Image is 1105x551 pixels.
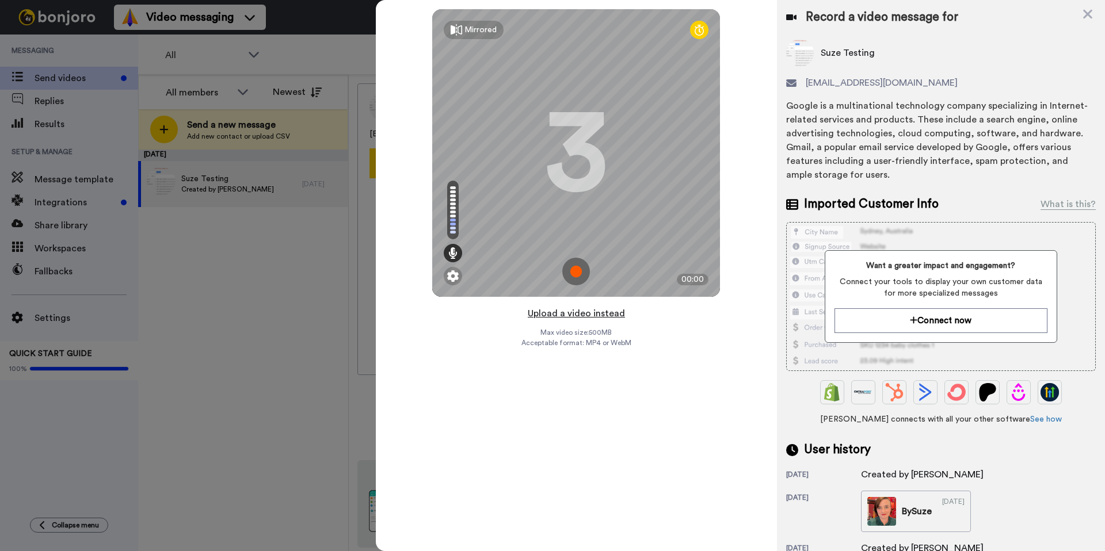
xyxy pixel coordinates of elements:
[978,383,997,401] img: Patreon
[835,276,1047,299] span: Connect your tools to display your own customer data for more specialized messages
[1009,383,1028,401] img: Drip
[1030,415,1062,423] a: See how
[806,76,958,90] span: [EMAIL_ADDRESS][DOMAIN_NAME]
[562,258,590,285] img: ic_record_start.svg
[885,383,904,401] img: Hubspot
[867,497,896,526] img: cd0cd249-b93a-4da2-8791-0f0b53ba59ed-thumb.jpg
[447,270,459,282] img: ic_gear.svg
[1041,383,1059,401] img: GoHighLevel
[544,110,608,196] div: 3
[804,441,871,458] span: User history
[947,383,966,401] img: ConvertKit
[786,470,861,481] div: [DATE]
[677,274,708,285] div: 00:00
[1,2,32,33] img: 3183ab3e-59ed-45f6-af1c-10226f767056-1659068401.jpg
[861,468,984,481] div: Created by [PERSON_NAME]
[823,383,841,401] img: Shopify
[524,306,628,321] button: Upload a video instead
[942,497,965,526] div: [DATE]
[902,504,932,518] div: By Suze
[804,196,939,213] span: Imported Customer Info
[521,338,631,347] span: Acceptable format: MP4 or WebM
[916,383,935,401] img: ActiveCampaign
[854,383,872,401] img: Ontraport
[786,414,1096,425] span: [PERSON_NAME] connects with all your other software
[835,308,1047,333] button: Connect now
[540,328,612,337] span: Max video size: 500 MB
[786,493,861,532] div: [DATE]
[786,99,1096,182] div: Google is a multinational technology company specializing in Internet-related services and produc...
[861,491,971,532] a: BySuze[DATE]
[37,37,51,51] img: mute-white.svg
[835,260,1047,271] span: Want a greater impact and engagement?
[64,10,155,91] span: Hi [PERSON_NAME], thanks for joining us with a paid account! Wanted to say thanks in person, so p...
[1041,197,1096,211] div: What is this?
